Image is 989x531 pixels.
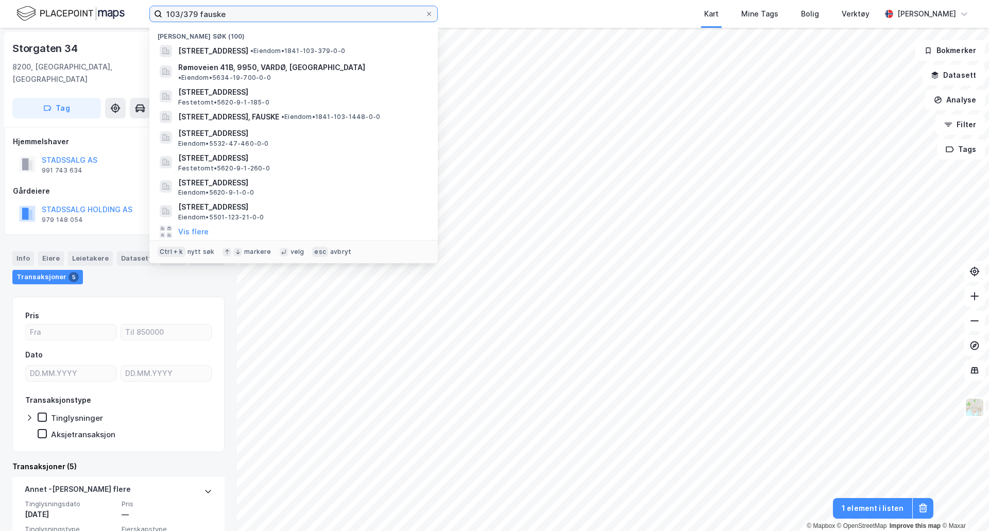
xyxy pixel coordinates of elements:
div: Eiere [38,251,64,266]
span: Eiendom • 1841-103-1448-0-0 [281,113,380,121]
img: logo.f888ab2527a4732fd821a326f86c7f29.svg [16,5,125,23]
div: Transaksjoner [12,270,83,284]
span: [STREET_ADDRESS], FAUSKE [178,111,279,123]
span: [STREET_ADDRESS] [178,152,425,164]
div: velg [291,248,304,256]
button: 1 element i listen [833,498,912,519]
a: OpenStreetMap [837,522,887,529]
a: Mapbox [807,522,835,529]
div: esc [312,247,328,257]
div: 8200, [GEOGRAPHIC_DATA], [GEOGRAPHIC_DATA] [12,61,170,85]
div: Annet - [PERSON_NAME] flere [25,483,131,500]
span: [STREET_ADDRESS] [178,127,425,140]
button: Tag [12,98,101,118]
div: — [122,508,212,521]
div: Aksjetransaksjon [51,430,115,439]
div: Dato [25,349,43,361]
div: Kontrollprogram for chat [937,482,989,531]
iframe: Chat Widget [937,482,989,531]
div: nytt søk [187,248,215,256]
span: Tinglysningsdato [25,500,115,508]
span: Eiendom • 5634-19-700-0-0 [178,74,271,82]
a: Improve this map [890,522,941,529]
span: [STREET_ADDRESS] [178,201,425,213]
button: Bokmerker [915,40,985,61]
div: Leietakere [68,251,113,266]
button: Tags [937,139,985,160]
div: Gårdeiere [13,185,224,197]
div: Verktøy [842,8,869,20]
span: • [250,47,253,55]
span: Festetomt • 5620-9-1-260-0 [178,164,270,173]
input: Fra [26,324,116,340]
div: avbryt [330,248,351,256]
div: Transaksjonstype [25,394,91,406]
img: Z [965,398,984,417]
button: Datasett [922,65,985,85]
div: [PERSON_NAME] søk (100) [149,24,438,43]
div: Tinglysninger [51,413,103,423]
input: DD.MM.YYYY [121,366,211,381]
span: Rømoveien 41B, 9950, VARDØ, [GEOGRAPHIC_DATA] [178,61,365,74]
input: DD.MM.YYYY [26,366,116,381]
span: • [178,74,181,81]
span: Eiendom • 1841-103-379-0-0 [250,47,345,55]
div: 5 [69,272,79,282]
button: Vis flere [178,226,209,238]
button: Analyse [925,90,985,110]
div: Info [12,251,34,266]
span: Eiendom • 5532-47-460-0-0 [178,140,269,148]
div: Hjemmelshaver [13,135,224,148]
div: Datasett [117,251,156,266]
span: Eiendom • 5620-9-1-0-0 [178,189,254,197]
div: markere [244,248,271,256]
div: 979 148 054 [42,216,83,224]
div: [PERSON_NAME] [897,8,956,20]
div: Bolig [801,8,819,20]
input: Til 850000 [121,324,211,340]
span: Festetomt • 5620-9-1-185-0 [178,98,269,107]
div: Kart [704,8,719,20]
div: Transaksjoner (5) [12,460,225,473]
span: Pris [122,500,212,508]
span: [STREET_ADDRESS] [178,45,248,57]
span: [STREET_ADDRESS] [178,86,425,98]
input: Søk på adresse, matrikkel, gårdeiere, leietakere eller personer [162,6,425,22]
div: Storgaten 34 [12,40,80,57]
button: Filter [935,114,985,135]
div: 991 743 634 [42,166,82,175]
div: Mine Tags [741,8,778,20]
span: • [281,113,284,121]
span: [STREET_ADDRESS] [178,177,425,189]
span: Eiendom • 5501-123-21-0-0 [178,213,264,221]
div: Ctrl + k [158,247,185,257]
div: [DATE] [25,508,115,521]
div: Pris [25,310,39,322]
